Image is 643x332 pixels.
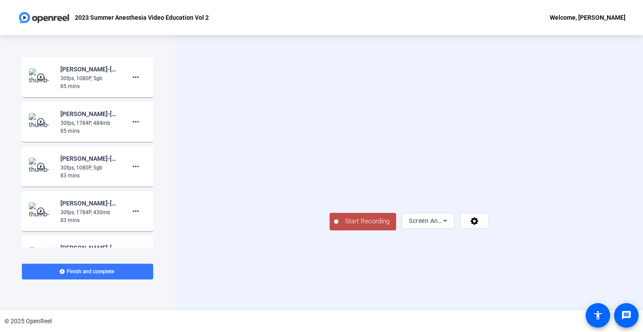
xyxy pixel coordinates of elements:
img: thumb-nail [29,202,55,220]
img: OpenReel logo [18,9,70,26]
div: Welcome, [PERSON_NAME] [550,12,625,23]
p: 2023 Summer Anesthesia Video Education Vol 2 [75,12,209,23]
div: [PERSON_NAME]-[PERSON_NAME] Anesthesia Video Education-2023 Summer Anesthesia Video Education Vol... [60,64,119,74]
mat-icon: more_horiz [130,206,141,216]
div: 83 mins [60,172,119,180]
img: thumb-nail [29,158,55,175]
div: 85 mins [60,127,119,135]
mat-icon: more_horiz [130,72,141,82]
img: thumb-nail [29,247,55,265]
mat-icon: play_circle_outline [36,207,47,215]
mat-icon: message [621,310,632,321]
mat-icon: more_horiz [130,117,141,127]
div: 30fps, 1080P, 5gb [60,164,119,172]
mat-icon: accessibility [593,310,603,321]
div: [PERSON_NAME]-[PERSON_NAME] Anesthesia Video Education-2023 Summer Anesthesia Video Education Vol... [60,198,119,208]
div: 85 mins [60,82,119,90]
mat-icon: play_circle_outline [36,117,47,126]
div: © 2025 OpenReel [4,317,52,326]
mat-icon: more_horiz [130,161,141,172]
div: 83 mins [60,216,119,224]
div: [PERSON_NAME]-[PERSON_NAME] Anesthesia Video Education-2023 Summer Anesthesia Video Education Vol... [60,153,119,164]
img: thumb-nail [29,113,55,131]
div: 30fps, 1784P, 484mb [60,119,119,127]
div: 30fps, 1784P, 430mb [60,208,119,216]
button: Start Recording [330,213,396,230]
span: Finish and complete [67,268,114,275]
span: Screen And Camera [409,217,466,224]
img: thumb-nail [29,68,55,86]
mat-icon: play_circle_outline [36,162,47,171]
div: [PERSON_NAME]-[PERSON_NAME] Anesthesia Video Education-2023 Summer Anesthesia Video Education Vol... [60,109,119,119]
mat-icon: play_circle_outline [36,73,47,81]
button: Finish and complete [22,264,153,279]
div: 30fps, 1080P, 5gb [60,74,119,82]
span: Start Recording [338,216,396,226]
div: [PERSON_NAME]-[PERSON_NAME] Anesthesia Video Education-2023 Summer Anesthesia Video Education Vol... [60,243,119,253]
